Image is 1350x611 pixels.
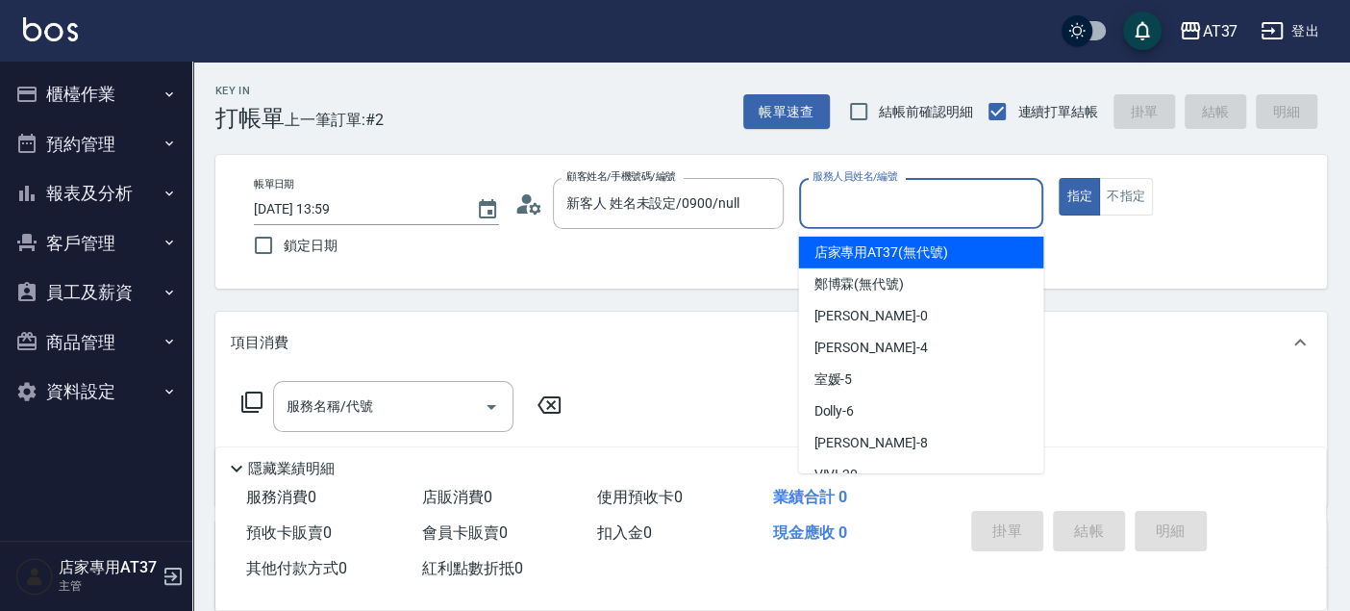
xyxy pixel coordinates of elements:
[813,369,852,390] span: 室媛 -5
[422,523,508,542] span: 會員卡販賣 0
[246,488,316,506] span: 服務消費 0
[1059,178,1100,216] button: 指定
[743,94,830,130] button: 帳單速查
[254,177,294,191] label: 帳單日期
[8,168,185,218] button: 報表及分析
[813,274,904,294] span: 鄭博霖 (無代號)
[8,367,185,417] button: 資料設定
[248,459,335,479] p: 隱藏業績明細
[1253,13,1327,49] button: 登出
[15,557,54,596] img: Person
[215,312,1327,373] div: 項目消費
[285,108,384,132] span: 上一筆訂單:#2
[215,85,285,97] h2: Key In
[597,523,652,542] span: 扣入金 0
[813,433,927,453] span: [PERSON_NAME] -8
[59,577,157,595] p: 主管
[8,119,185,169] button: 預約管理
[812,169,897,184] label: 服務人員姓名/編號
[813,401,854,421] span: Dolly -6
[1171,12,1245,51] button: AT37
[8,69,185,119] button: 櫃檯作業
[464,187,511,233] button: Choose date, selected date is 2025-09-23
[813,465,858,485] span: VIVI -20
[1123,12,1162,50] button: save
[476,392,507,422] button: Open
[8,318,185,368] button: 商品管理
[422,559,523,577] span: 紅利點數折抵 0
[1017,102,1098,122] span: 連續打單結帳
[597,488,683,506] span: 使用預收卡 0
[813,338,927,358] span: [PERSON_NAME] -4
[422,488,492,506] span: 店販消費 0
[773,523,847,542] span: 現金應收 0
[879,102,973,122] span: 結帳前確認明細
[813,242,947,263] span: 店家專用AT37 (無代號)
[1099,178,1153,216] button: 不指定
[566,169,676,184] label: 顧客姓名/手機號碼/編號
[246,559,347,577] span: 其他付款方式 0
[23,17,78,41] img: Logo
[215,105,285,132] h3: 打帳單
[254,193,457,225] input: YYYY/MM/DD hh:mm
[1202,19,1237,43] div: AT37
[284,236,337,256] span: 鎖定日期
[813,306,927,326] span: [PERSON_NAME] -0
[59,558,157,577] h5: 店家專用AT37
[8,267,185,318] button: 員工及薪資
[231,333,288,353] p: 項目消費
[246,523,332,542] span: 預收卡販賣 0
[8,218,185,268] button: 客戶管理
[773,488,847,506] span: 業績合計 0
